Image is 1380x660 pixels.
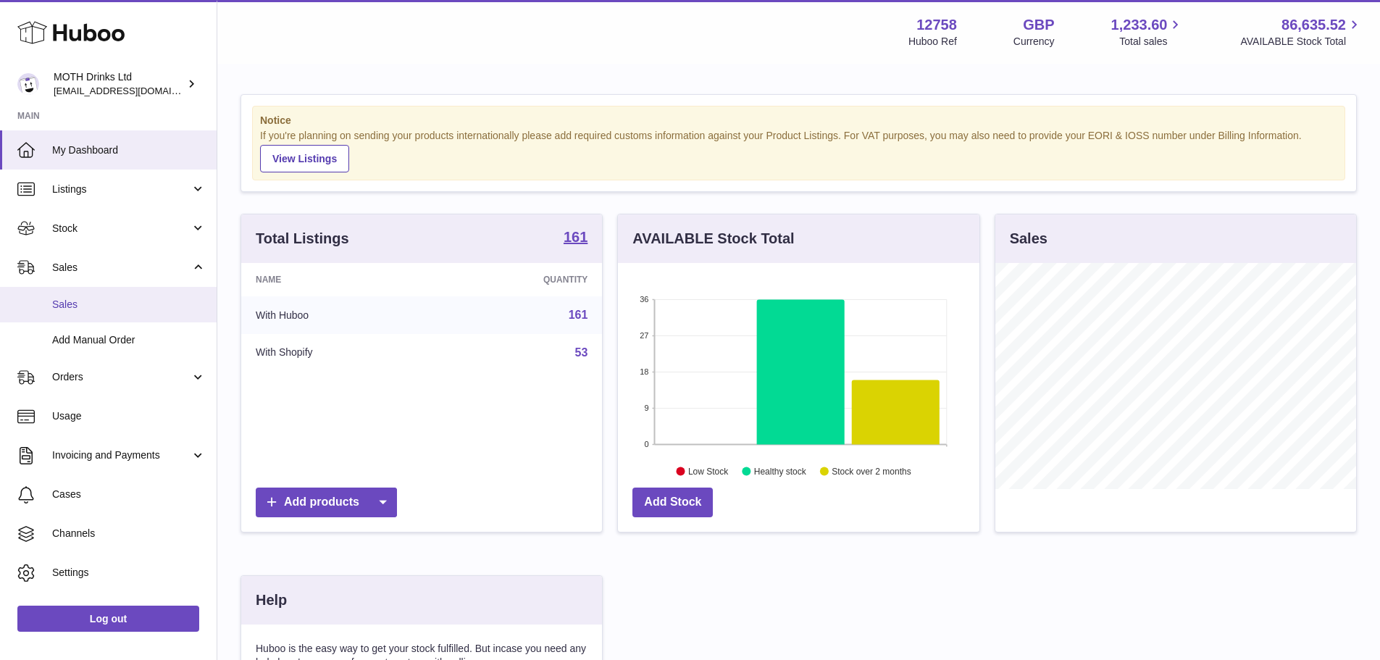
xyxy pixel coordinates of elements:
[260,145,349,172] a: View Listings
[754,466,807,476] text: Healthy stock
[52,527,206,540] span: Channels
[52,183,191,196] span: Listings
[52,333,206,347] span: Add Manual Order
[256,488,397,517] a: Add products
[645,440,649,448] text: 0
[241,334,436,372] td: With Shopify
[640,331,649,340] text: 27
[632,488,713,517] a: Add Stock
[52,222,191,235] span: Stock
[640,295,649,304] text: 36
[52,370,191,384] span: Orders
[645,404,649,412] text: 9
[569,309,588,321] a: 161
[52,488,206,501] span: Cases
[256,590,287,610] h3: Help
[1010,229,1047,248] h3: Sales
[1023,15,1054,35] strong: GBP
[52,448,191,462] span: Invoicing and Payments
[52,409,206,423] span: Usage
[1281,15,1346,35] span: 86,635.52
[632,229,794,248] h3: AVAILABLE Stock Total
[52,261,191,275] span: Sales
[640,367,649,376] text: 18
[688,466,729,476] text: Low Stock
[1111,15,1168,35] span: 1,233.60
[564,230,587,247] a: 161
[52,143,206,157] span: My Dashboard
[575,346,588,359] a: 53
[832,466,911,476] text: Stock over 2 months
[52,566,206,580] span: Settings
[1013,35,1055,49] div: Currency
[256,229,349,248] h3: Total Listings
[54,85,213,96] span: [EMAIL_ADDRESS][DOMAIN_NAME]
[17,606,199,632] a: Log out
[52,298,206,312] span: Sales
[1240,15,1363,49] a: 86,635.52 AVAILABLE Stock Total
[436,263,603,296] th: Quantity
[260,114,1337,128] strong: Notice
[54,70,184,98] div: MOTH Drinks Ltd
[1111,15,1184,49] a: 1,233.60 Total sales
[241,296,436,334] td: With Huboo
[908,35,957,49] div: Huboo Ref
[916,15,957,35] strong: 12758
[1240,35,1363,49] span: AVAILABLE Stock Total
[241,263,436,296] th: Name
[1119,35,1184,49] span: Total sales
[564,230,587,244] strong: 161
[260,129,1337,172] div: If you're planning on sending your products internationally please add required customs informati...
[17,73,39,95] img: orders@mothdrinks.com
